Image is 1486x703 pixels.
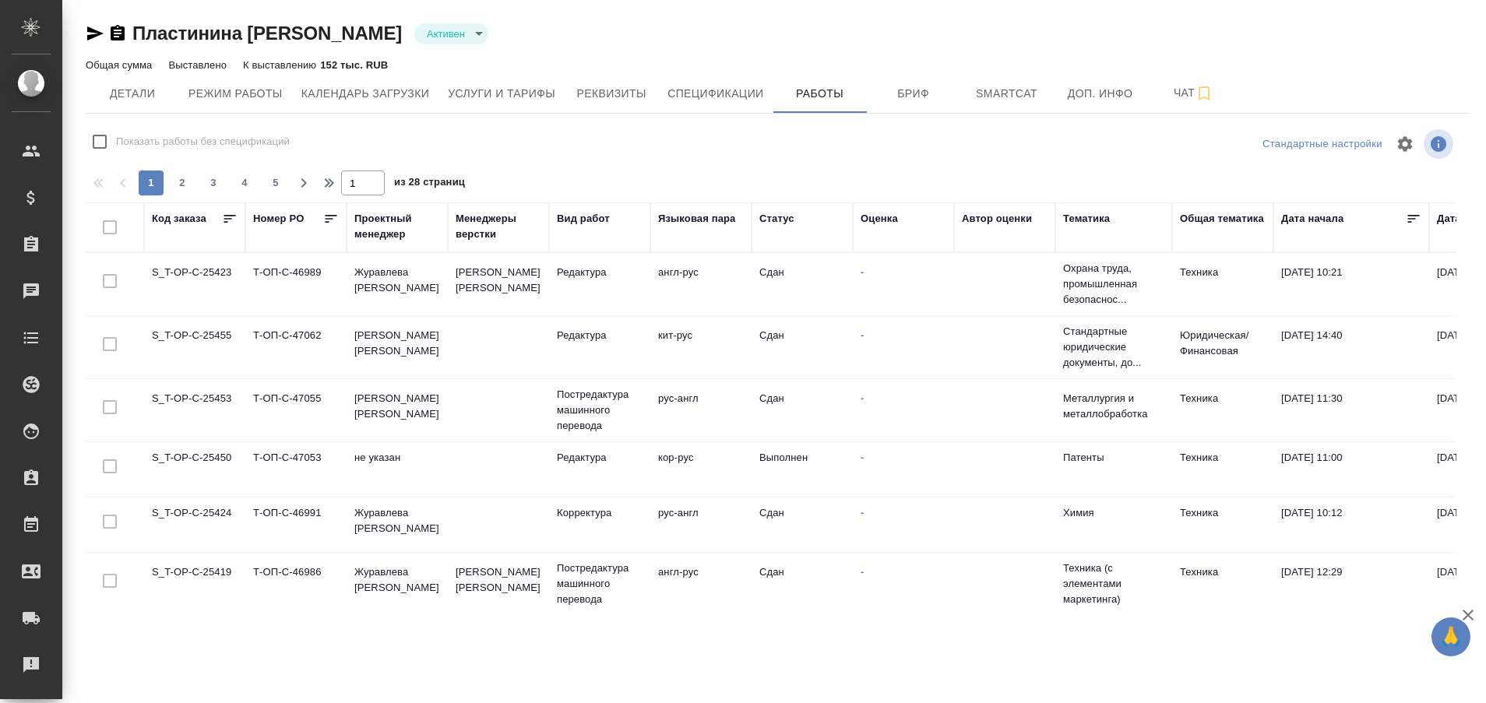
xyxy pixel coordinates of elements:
td: Сдан [752,383,853,438]
button: 2 [170,170,195,195]
td: Сдан [752,497,853,552]
td: англ-рус [650,557,752,611]
td: Выполнен [752,442,853,497]
span: Чат [1157,83,1231,103]
p: Редактура [557,328,643,343]
span: Доп. инфо [1063,84,1138,104]
td: S_T-OP-C-25455 [144,320,245,374]
div: Автор оценки [962,211,1032,227]
span: Реквизиты [574,84,649,104]
td: Техника [1172,497,1273,552]
span: 3 [201,175,226,191]
span: Посмотреть информацию [1424,129,1456,159]
td: S_T-OP-C-25424 [144,497,245,552]
span: Спецификации [667,84,763,104]
a: - [861,392,864,404]
span: Режим работы [188,84,283,104]
p: 152 тыс. RUB [320,59,388,71]
td: Т-ОП-С-46989 [245,257,347,311]
p: Стандартные юридические документы, до... [1063,324,1164,371]
span: Услуги и тарифы [448,84,555,104]
p: К выставлению [243,59,320,71]
td: [DATE] 11:30 [1273,383,1429,438]
td: Т-ОП-С-46991 [245,497,347,552]
span: 🙏 [1438,620,1464,653]
div: Активен [414,23,488,44]
span: 2 [170,175,195,191]
button: 5 [263,170,288,195]
td: рус-англ [650,383,752,438]
td: Техника [1172,383,1273,438]
span: Настроить таблицу [1386,125,1424,163]
span: Показать работы без спецификаций [116,134,290,149]
td: Сдан [752,557,853,611]
svg: Подписаться [1195,84,1213,103]
div: Вид работ [557,211,610,227]
td: Т-ОП-С-47055 [245,383,347,438]
div: Номер PO [253,211,304,227]
div: Языковая пара [658,211,736,227]
p: Общая сумма [86,59,156,71]
a: - [861,266,864,278]
p: Выставлено [168,59,231,71]
td: Журавлева [PERSON_NAME] [347,557,448,611]
td: Техника [1172,442,1273,497]
span: Детали [95,84,170,104]
a: Пластинина [PERSON_NAME] [132,23,402,44]
div: Оценка [861,211,898,227]
p: Патенты [1063,450,1164,466]
button: 4 [232,170,257,195]
td: [PERSON_NAME] [PERSON_NAME] [448,557,549,611]
td: Т-ОП-С-46986 [245,557,347,611]
td: Журавлева [PERSON_NAME] [347,257,448,311]
div: Дата начала [1281,211,1343,227]
td: Т-ОП-С-47062 [245,320,347,374]
a: - [861,329,864,341]
td: англ-рус [650,257,752,311]
td: Сдан [752,257,853,311]
div: split button [1259,132,1386,156]
td: [DATE] 11:00 [1273,442,1429,497]
td: S_T-OP-C-25423 [144,257,245,311]
td: кит-рус [650,320,752,374]
span: 5 [263,175,288,191]
p: Химия [1063,505,1164,521]
td: [DATE] 12:29 [1273,557,1429,611]
p: Корректура [557,505,643,521]
a: - [861,452,864,463]
p: Техника (с элементами маркетинга) [1063,561,1164,607]
td: S_T-OP-C-25419 [144,557,245,611]
a: - [861,507,864,518]
td: S_T-OP-C-25450 [144,442,245,497]
div: Статус [759,211,794,227]
div: Проектный менеджер [354,211,440,242]
button: 🙏 [1431,617,1470,656]
td: Юридическая/Финансовая [1172,320,1273,374]
span: Календарь загрузки [301,84,430,104]
span: 4 [232,175,257,191]
td: [DATE] 10:21 [1273,257,1429,311]
td: кор-рус [650,442,752,497]
td: рус-англ [650,497,752,552]
button: Активен [422,27,470,40]
p: Постредактура машинного перевода [557,387,643,434]
p: Постредактура машинного перевода [557,561,643,607]
div: Код заказа [152,211,206,227]
span: из 28 страниц [394,173,465,195]
td: не указан [347,442,448,497]
div: Общая тематика [1180,211,1264,227]
td: Техника [1172,257,1273,311]
td: Журавлева [PERSON_NAME] [347,497,448,552]
button: Скопировать ссылку для ЯМессенджера [86,24,104,43]
div: Тематика [1063,211,1110,227]
td: [PERSON_NAME] [PERSON_NAME] [347,320,448,374]
td: [PERSON_NAME] [PERSON_NAME] [448,257,549,311]
td: S_T-OP-C-25453 [144,383,245,438]
button: Скопировать ссылку [108,24,127,43]
p: Редактура [557,265,643,280]
button: 3 [201,170,226,195]
span: Работы [783,84,857,104]
p: Охрана труда, промышленная безопаснос... [1063,261,1164,308]
td: [DATE] 14:40 [1273,320,1429,374]
p: Металлургия и металлобработка [1063,391,1164,422]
